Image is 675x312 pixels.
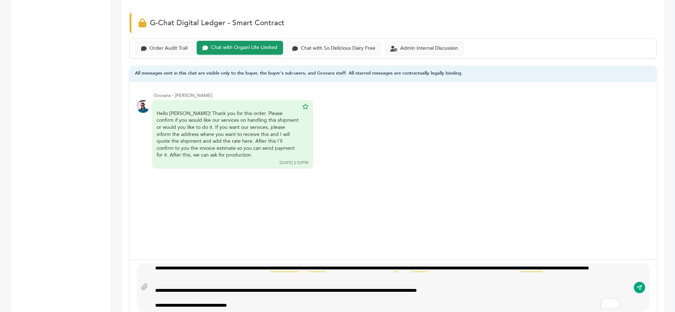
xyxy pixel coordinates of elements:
div: Order Audit Trail [149,45,187,51]
div: Hello [PERSON_NAME]! Thank you for this order. Please confirm if you would like our services on h... [157,110,299,159]
div: Admin Internal Discussion [400,45,458,51]
div: Chat with So Delicious Dairy Free [301,45,375,51]
div: Grovara - [PERSON_NAME] [154,92,649,99]
div: Chat with Organi Life Limited [211,45,277,51]
div: To enrich screen reader interactions, please activate Accessibility in Grammarly extension settings [152,266,630,309]
div: All messages sent in this chat are visible only to the buyer, the buyer's sub-users, and Grovara ... [130,66,657,82]
span: G-Chat Digital Ledger - Smart Contract [150,18,284,28]
div: [DATE] 2:52PM [280,160,309,166]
